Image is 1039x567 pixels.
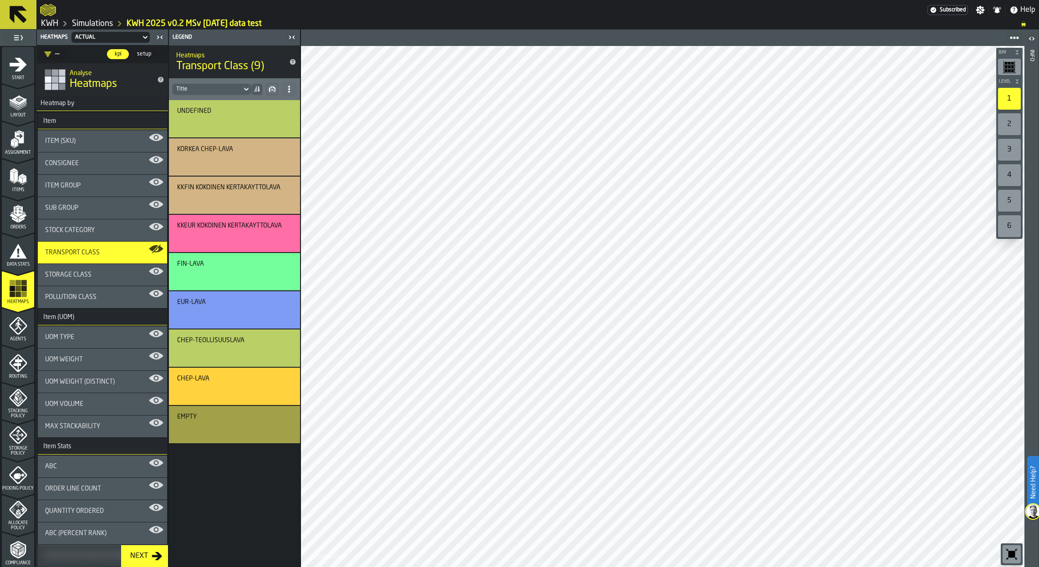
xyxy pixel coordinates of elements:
div: stat-ABC [38,456,167,477]
div: button-toolbar-undefined [996,111,1023,137]
div: Title [45,423,160,430]
div: Title [45,294,160,301]
div: CHEP-LAVA [177,375,209,382]
div: button-toolbar-undefined [1001,543,1023,565]
label: button-toggle-Show on Map [149,286,163,301]
span: Picking Policy [2,486,34,491]
div: Title [45,160,160,167]
div: Item [38,117,61,125]
span: Level [997,79,1013,84]
div: Title [45,378,160,385]
div: thumb [107,49,129,59]
header: Info [1024,30,1039,567]
div: KKEUR KOKOINEN KERTAKÄYTTÖLAVA [177,222,282,229]
span: Items [2,187,34,192]
div: Item Stats [38,443,77,450]
div: Title [45,182,160,189]
div: Title [177,337,289,344]
div: Title [45,227,160,234]
span: Assignment [2,150,34,155]
span: Routing [2,374,34,379]
li: menu Orders [2,196,34,233]
label: button-toggle-Show on Map [149,264,163,278]
div: stat-Sub Group [38,197,167,219]
div: stat-UOM Weight (Distinct) [38,371,167,393]
li: menu Storage Policy [2,420,34,456]
div: FIN-LAVA [177,260,204,268]
div: button-toolbar-undefined [996,86,1023,111]
span: Layout [2,113,34,118]
span: Max Stackability [45,423,100,430]
li: menu Agents [2,308,34,344]
span: setup [133,50,155,58]
div: Title [177,413,289,420]
div: stat- [169,177,300,214]
div: Title [45,249,160,256]
label: button-toggle-Show on Map [149,415,163,430]
li: menu Picking Policy [2,457,34,494]
label: button-toggle-Show on Map [149,242,163,256]
div: title-Heatmaps [37,63,168,96]
label: button-toggle-Settings [972,5,988,15]
div: DropdownMenuValue- [173,84,251,95]
div: Title [45,485,160,492]
span: UOM Weight [45,356,83,363]
div: Title [177,375,289,382]
span: Data Stats [2,262,34,267]
div: 6 [998,215,1021,237]
div: stat-ABC (Percent Rank) [38,522,167,544]
div: Item (UOM) [38,314,80,321]
span: Heatmaps [41,34,68,40]
h3: title-section-Item [38,113,167,129]
div: Title [45,356,160,363]
label: button-toggle-Show on Map [149,130,163,145]
button: button- [996,77,1023,86]
h3: title-section-Item (UOM) [38,309,167,325]
div: Title [45,507,160,515]
div: KKFIN KOKOINEN KERTAKÄYTTÖLAVA [177,184,280,191]
div: Title [45,271,160,278]
label: button-toggle-Show on Map [149,152,163,167]
a: link-to-/wh/i/4fb45246-3b77-4bb5-b880-c337c3c5facb [41,19,58,29]
label: button-toggle-Notifications [989,5,1005,15]
div: thumb [130,49,158,59]
span: Heatmap by [37,100,74,107]
div: 3 [998,139,1021,161]
label: button-toggle-Show on Map [149,219,163,234]
span: Sub Group [45,204,78,212]
label: button-toggle-Toggle Full Menu [2,31,34,44]
label: button-toggle-Show on Map [149,393,163,408]
div: Title [177,146,289,153]
label: button-toggle-Show on Map [149,197,163,212]
label: button-toggle-Open [1025,31,1038,48]
div: Empty [177,413,197,420]
div: stat- [169,406,300,443]
li: menu Heatmaps [2,271,34,307]
div: 1 [998,88,1021,110]
div: stat-Order Line Count [38,478,167,500]
div: button-toolbar-undefined [996,57,1023,77]
span: Transport Class [45,249,100,256]
label: button-toggle-Show on Map [149,326,163,341]
a: link-to-/wh/i/4fb45246-3b77-4bb5-b880-c337c3c5facb [72,19,113,29]
div: Title [177,260,289,268]
div: stat-Quantity Ordered [38,500,167,522]
li: menu Stacking Policy [2,383,34,419]
div: Title [45,204,160,212]
div: Title [45,530,160,537]
div: Title [177,107,289,115]
div: Title [177,299,289,306]
label: button-toggle-Show on Map [149,371,163,385]
div: title-Transport Class (9) [169,46,300,78]
span: Transport Class (9) [176,59,278,74]
div: stat- [169,100,300,137]
div: Title [45,400,160,408]
div: DropdownMenuValue-ce4af929-4aeb-4ae4-a15b-a8985aa637b0 [70,32,152,43]
li: menu Allocate Policy [2,495,34,531]
span: Subscribed [940,7,966,13]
